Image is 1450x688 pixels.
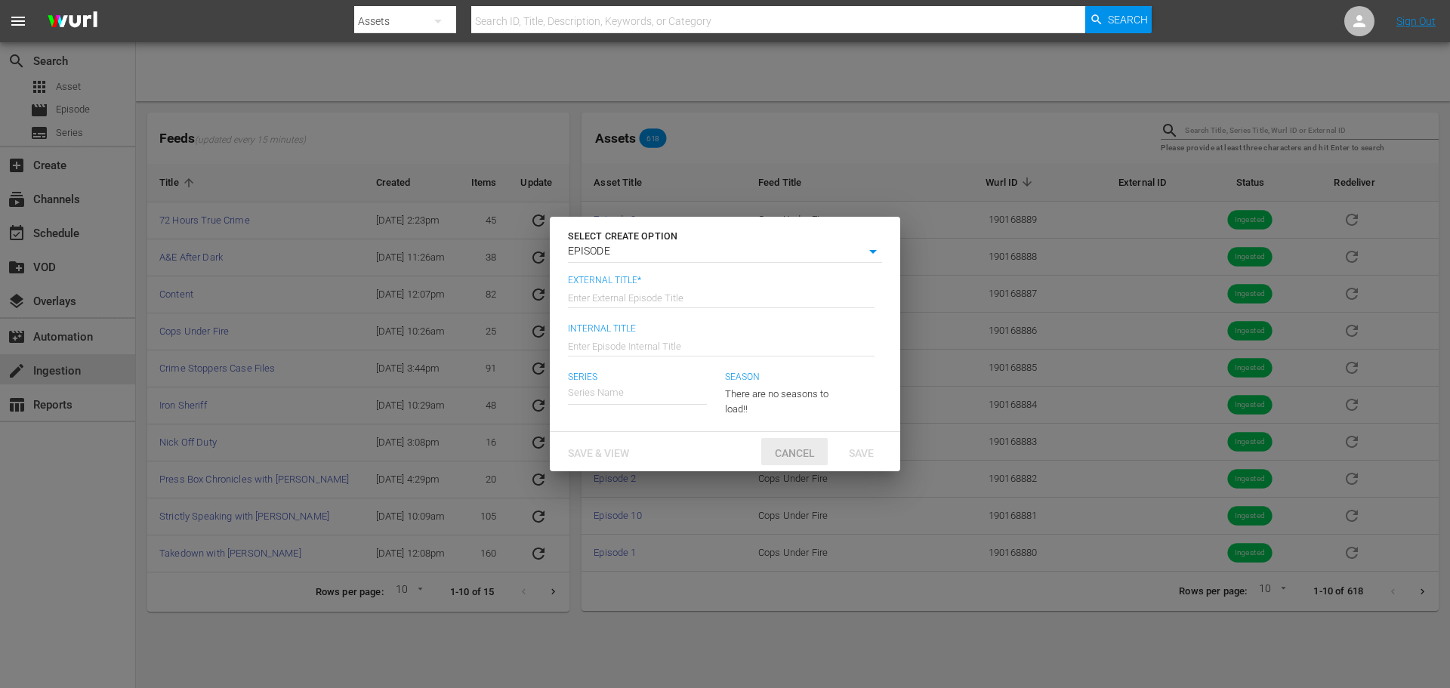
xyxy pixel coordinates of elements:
[837,447,886,459] span: Save
[1108,6,1148,33] span: Search
[36,4,109,39] img: ans4CAIJ8jUAAAAAAAAAAAAAAAAAAAAAAAAgQb4GAAAAAAAAAAAAAAAAAAAAAAAAJMjXAAAAAAAAAAAAAAAAAAAAAAAAgAT5G...
[568,242,882,265] div: EPISODE
[556,447,641,459] span: Save & View
[9,12,27,30] span: menu
[763,447,827,459] span: Cancel
[1396,15,1436,27] a: Sign Out
[568,275,875,287] span: External Title*
[828,438,894,465] button: Save
[568,229,882,244] h6: SELECT CREATE OPTION
[568,372,707,384] span: Series
[761,438,828,465] button: Cancel
[556,438,641,465] button: Save & View
[568,323,875,335] span: Internal Title
[725,375,843,416] div: There are no seasons to load!!
[725,372,843,384] span: Season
